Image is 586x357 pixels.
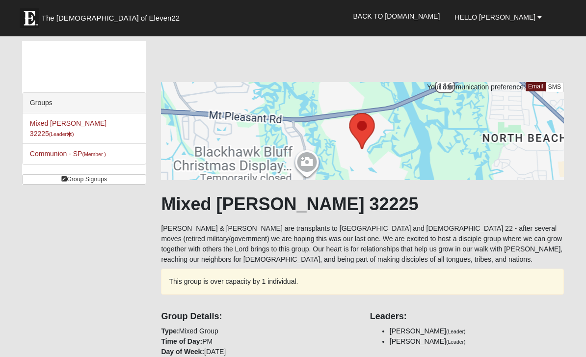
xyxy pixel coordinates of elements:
[161,193,564,215] h1: Mixed [PERSON_NAME] 32225
[30,150,106,158] a: Communion - SP(Member )
[49,131,74,137] small: (Leader )
[15,3,211,28] a: The [DEMOGRAPHIC_DATA] of Eleven22
[454,13,535,21] span: Hello [PERSON_NAME]
[20,8,39,28] img: Eleven22 logo
[390,326,564,336] li: [PERSON_NAME]
[23,93,146,113] div: Groups
[161,269,564,295] div: This group is over capacity by 1 individual.
[390,336,564,347] li: [PERSON_NAME]
[526,82,546,91] a: Email
[42,13,180,23] span: The [DEMOGRAPHIC_DATA] of Eleven22
[427,83,526,91] span: Your communication preference:
[545,82,564,92] a: SMS
[30,119,107,137] a: Mixed [PERSON_NAME] 32225(Leader)
[346,4,447,28] a: Back to [DOMAIN_NAME]
[446,329,466,334] small: (Leader)
[161,327,179,335] strong: Type:
[161,311,355,322] h4: Group Details:
[82,151,106,157] small: (Member )
[22,174,147,185] a: Group Signups
[447,5,549,29] a: Hello [PERSON_NAME]
[370,311,564,322] h4: Leaders:
[161,337,202,345] strong: Time of Day:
